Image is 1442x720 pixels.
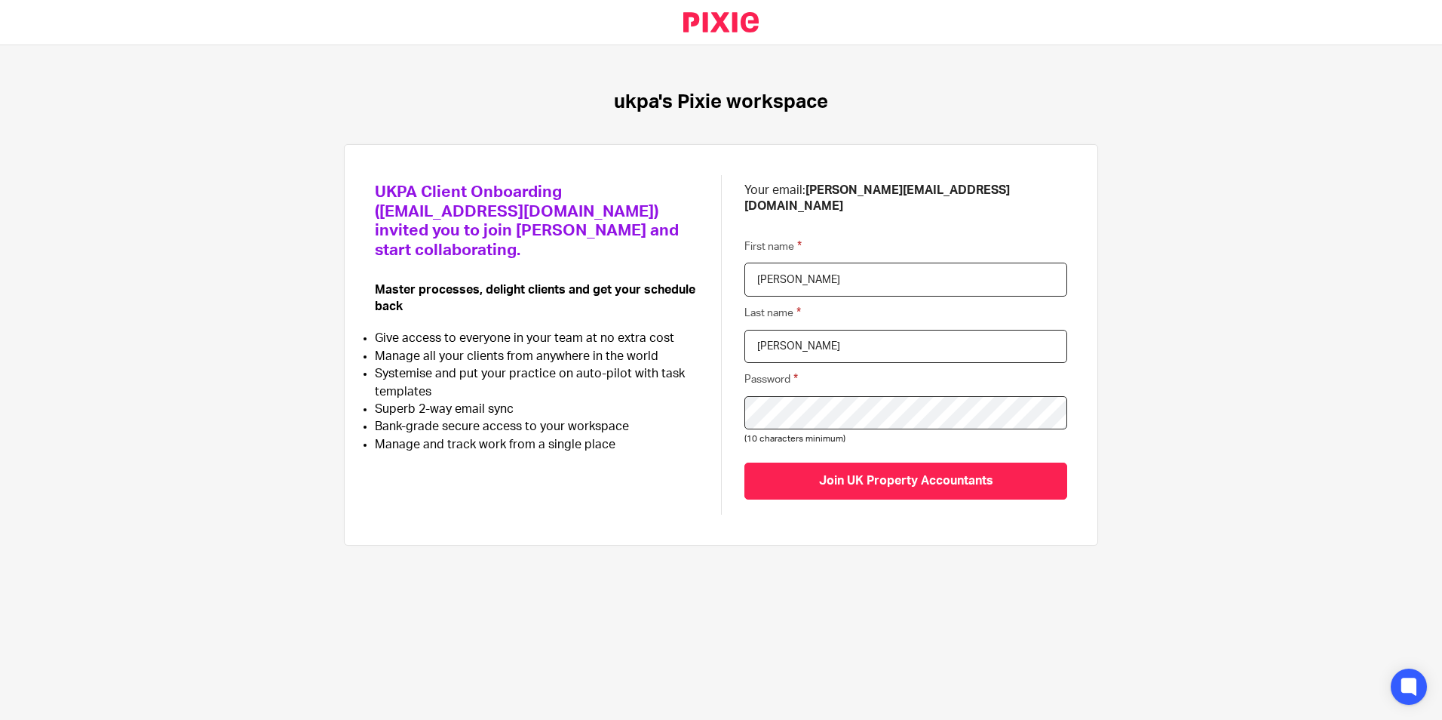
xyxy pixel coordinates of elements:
p: Master processes, delight clients and get your schedule back [375,282,698,315]
span: UKPA Client Onboarding ([EMAIL_ADDRESS][DOMAIN_NAME]) invited you to join [PERSON_NAME] and start... [375,184,679,258]
label: First name [744,238,802,255]
li: Give access to everyone in your team at no extra cost [375,330,698,347]
li: Bank-grade secure access to your workspace [375,418,698,435]
li: Manage and track work from a single place [375,436,698,454]
li: Systemise and put your practice on auto-pilot with task templates [375,365,698,401]
b: [PERSON_NAME][EMAIL_ADDRESS][DOMAIN_NAME] [744,184,1010,212]
input: First name [744,263,1067,297]
li: Manage all your clients from anywhere in the world [375,348,698,365]
span: (10 characters minimum) [744,435,845,443]
label: Password [744,371,798,388]
h1: ukpa's Pixie workspace [614,91,828,114]
input: Last name [744,330,1067,364]
input: Join UK Property Accountants [744,463,1067,500]
li: Superb 2-way email sync [375,401,698,418]
label: Last name [744,304,801,322]
p: Your email: [744,183,1067,215]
